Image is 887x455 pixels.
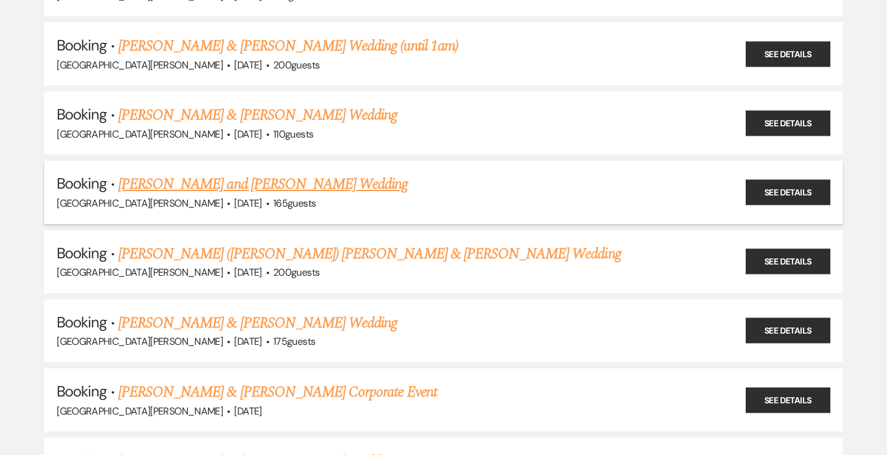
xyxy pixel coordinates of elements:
span: Booking [57,312,106,332]
span: [DATE] [234,197,261,210]
span: [DATE] [234,128,261,141]
a: [PERSON_NAME] ([PERSON_NAME]) [PERSON_NAME] & [PERSON_NAME] Wedding [118,243,621,265]
span: [GEOGRAPHIC_DATA][PERSON_NAME] [57,335,223,348]
span: 175 guests [273,335,315,348]
span: Booking [57,35,106,55]
span: 165 guests [273,197,316,210]
span: Booking [57,105,106,124]
a: [PERSON_NAME] & [PERSON_NAME] Wedding (until 1am) [118,35,458,57]
a: See Details [746,41,830,67]
a: [PERSON_NAME] & [PERSON_NAME] Corporate Event [118,381,437,403]
a: [PERSON_NAME] & [PERSON_NAME] Wedding [118,312,397,334]
a: [PERSON_NAME] & [PERSON_NAME] Wedding [118,104,397,126]
span: [GEOGRAPHIC_DATA][PERSON_NAME] [57,405,223,418]
span: [DATE] [234,59,261,72]
span: [GEOGRAPHIC_DATA][PERSON_NAME] [57,128,223,141]
span: [DATE] [234,335,261,348]
span: 110 guests [273,128,313,141]
span: 200 guests [273,59,319,72]
a: See Details [746,110,830,136]
a: [PERSON_NAME] and [PERSON_NAME] Wedding [118,173,408,195]
span: [DATE] [234,266,261,279]
span: 200 guests [273,266,319,279]
span: Booking [57,382,106,401]
a: See Details [746,387,830,413]
a: See Details [746,180,830,205]
span: [GEOGRAPHIC_DATA][PERSON_NAME] [57,59,223,72]
span: [DATE] [234,405,261,418]
span: [GEOGRAPHIC_DATA][PERSON_NAME] [57,266,223,279]
span: Booking [57,243,106,263]
span: Booking [57,174,106,193]
a: See Details [746,249,830,274]
a: See Details [746,318,830,344]
span: [GEOGRAPHIC_DATA][PERSON_NAME] [57,197,223,210]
